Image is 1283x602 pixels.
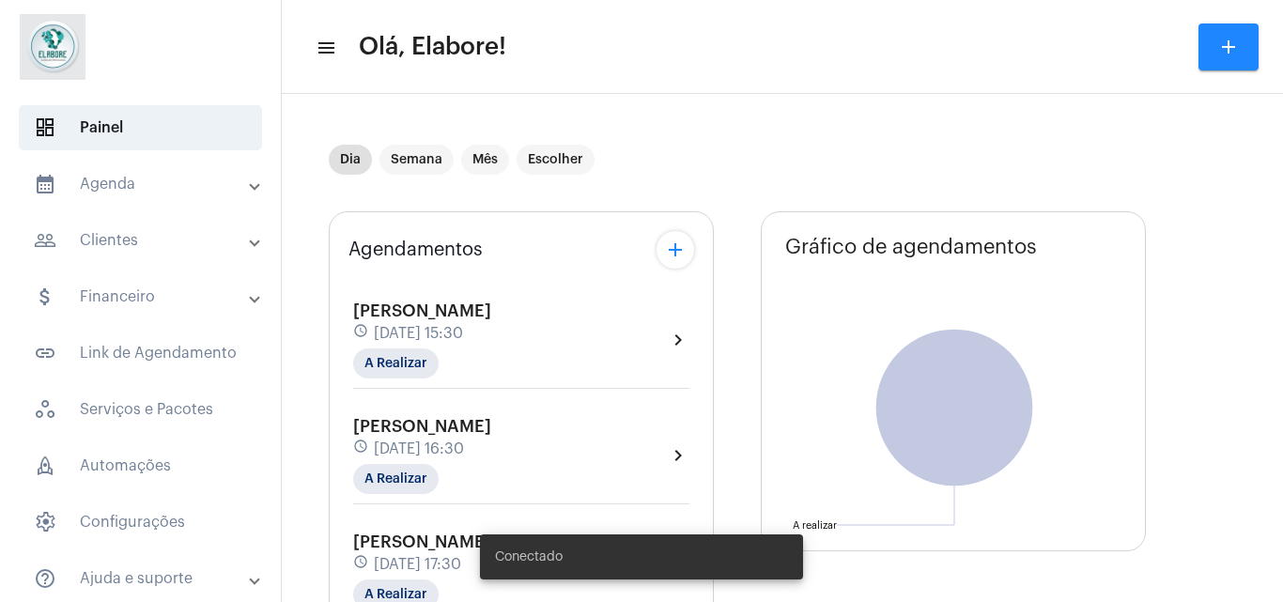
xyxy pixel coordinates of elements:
[19,387,262,432] span: Serviços e Pacotes
[34,567,56,590] mat-icon: sidenav icon
[34,286,56,308] mat-icon: sidenav icon
[374,556,461,573] span: [DATE] 17:30
[495,548,563,566] span: Conectado
[34,116,56,139] span: sidenav icon
[34,342,56,364] mat-icon: sidenav icon
[667,329,689,351] mat-icon: chevron_right
[664,239,687,261] mat-icon: add
[1217,36,1240,58] mat-icon: add
[34,173,251,195] mat-panel-title: Agenda
[34,229,251,252] mat-panel-title: Clientes
[19,500,262,545] span: Configurações
[11,274,281,319] mat-expansion-panel-header: sidenav iconFinanceiro
[517,145,595,175] mat-chip: Escolher
[34,455,56,477] span: sidenav icon
[15,9,90,85] img: 4c6856f8-84c7-1050-da6c-cc5081a5dbaf.jpg
[667,444,689,467] mat-icon: chevron_right
[11,556,281,601] mat-expansion-panel-header: sidenav iconAjuda e suporte
[379,145,454,175] mat-chip: Semana
[374,325,463,342] span: [DATE] 15:30
[353,464,439,494] mat-chip: A Realizar
[353,348,439,378] mat-chip: A Realizar
[461,145,509,175] mat-chip: Mês
[19,443,262,488] span: Automações
[359,32,506,62] span: Olá, Elabore!
[353,302,491,319] span: [PERSON_NAME]
[329,145,372,175] mat-chip: Dia
[353,418,491,435] span: [PERSON_NAME]
[11,162,281,207] mat-expansion-panel-header: sidenav iconAgenda
[374,440,464,457] span: [DATE] 16:30
[353,323,370,344] mat-icon: schedule
[353,554,370,575] mat-icon: schedule
[34,286,251,308] mat-panel-title: Financeiro
[34,567,251,590] mat-panel-title: Ajuda e suporte
[785,236,1037,258] span: Gráfico de agendamentos
[348,239,483,260] span: Agendamentos
[11,218,281,263] mat-expansion-panel-header: sidenav iconClientes
[353,533,491,550] span: [PERSON_NAME]
[34,511,56,533] span: sidenav icon
[19,105,262,150] span: Painel
[353,439,370,459] mat-icon: schedule
[316,37,334,59] mat-icon: sidenav icon
[34,173,56,195] mat-icon: sidenav icon
[34,398,56,421] span: sidenav icon
[34,229,56,252] mat-icon: sidenav icon
[19,331,262,376] span: Link de Agendamento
